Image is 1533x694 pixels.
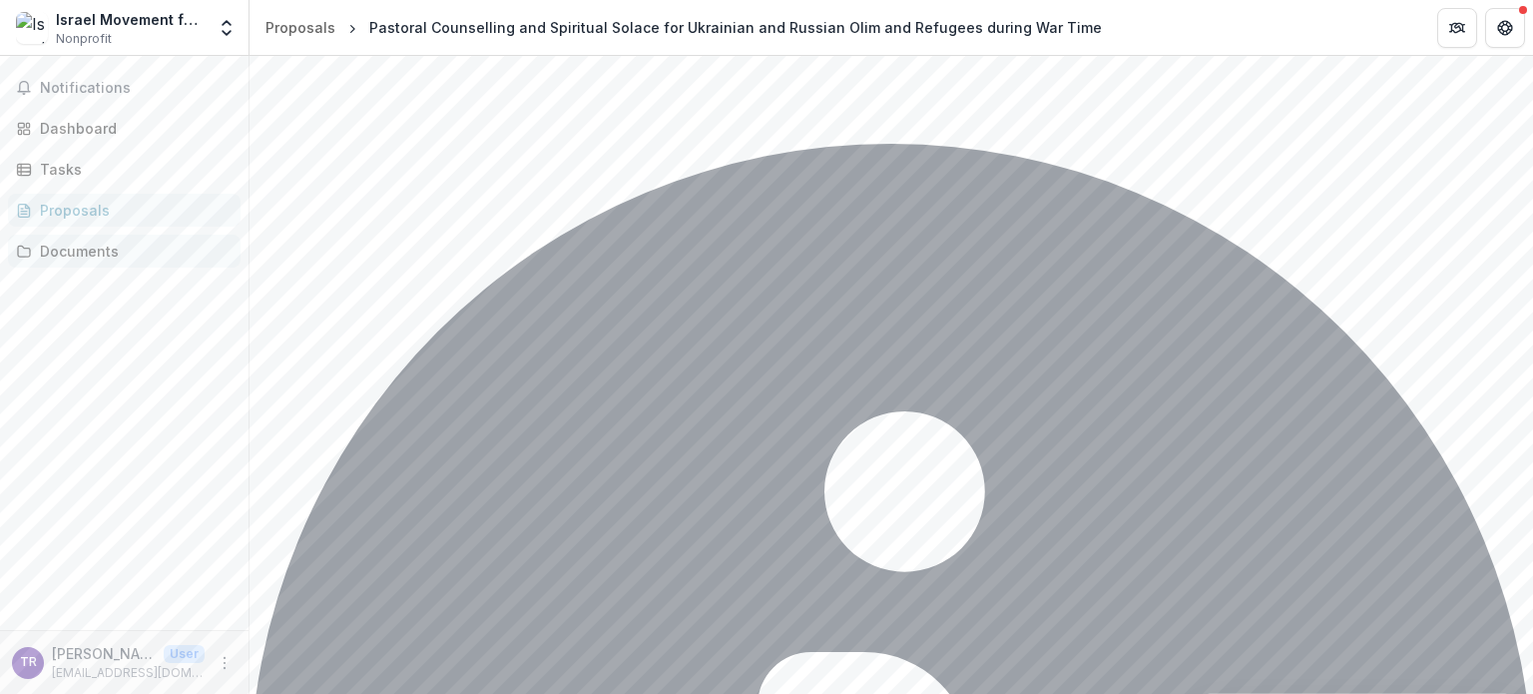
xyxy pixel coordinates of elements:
span: Nonprofit [56,30,112,48]
div: Proposals [40,200,225,221]
button: Get Help [1485,8,1525,48]
p: [PERSON_NAME] [52,643,156,664]
button: Notifications [8,72,241,104]
a: Tasks [8,153,241,186]
div: Proposals [265,17,335,38]
p: [EMAIL_ADDRESS][DOMAIN_NAME] [52,664,205,682]
nav: breadcrumb [257,13,1110,42]
div: Dashboard [40,118,225,139]
button: More [213,651,237,675]
div: Tasks [40,159,225,180]
div: Pastoral Counselling and Spiritual Solace for Ukrainian and Russian Olim and Refugees during War ... [369,17,1102,38]
div: Tamar Roig [20,656,37,669]
span: Notifications [40,80,233,97]
a: Proposals [257,13,343,42]
div: Documents [40,241,225,262]
p: User [164,645,205,663]
button: Open entity switcher [213,8,241,48]
a: Documents [8,235,241,268]
a: Proposals [8,194,241,227]
img: Israel Movement for Progressive Judaism [16,12,48,44]
button: Partners [1437,8,1477,48]
a: Dashboard [8,112,241,145]
div: Israel Movement for Progressive [DEMOGRAPHIC_DATA] [56,9,205,30]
